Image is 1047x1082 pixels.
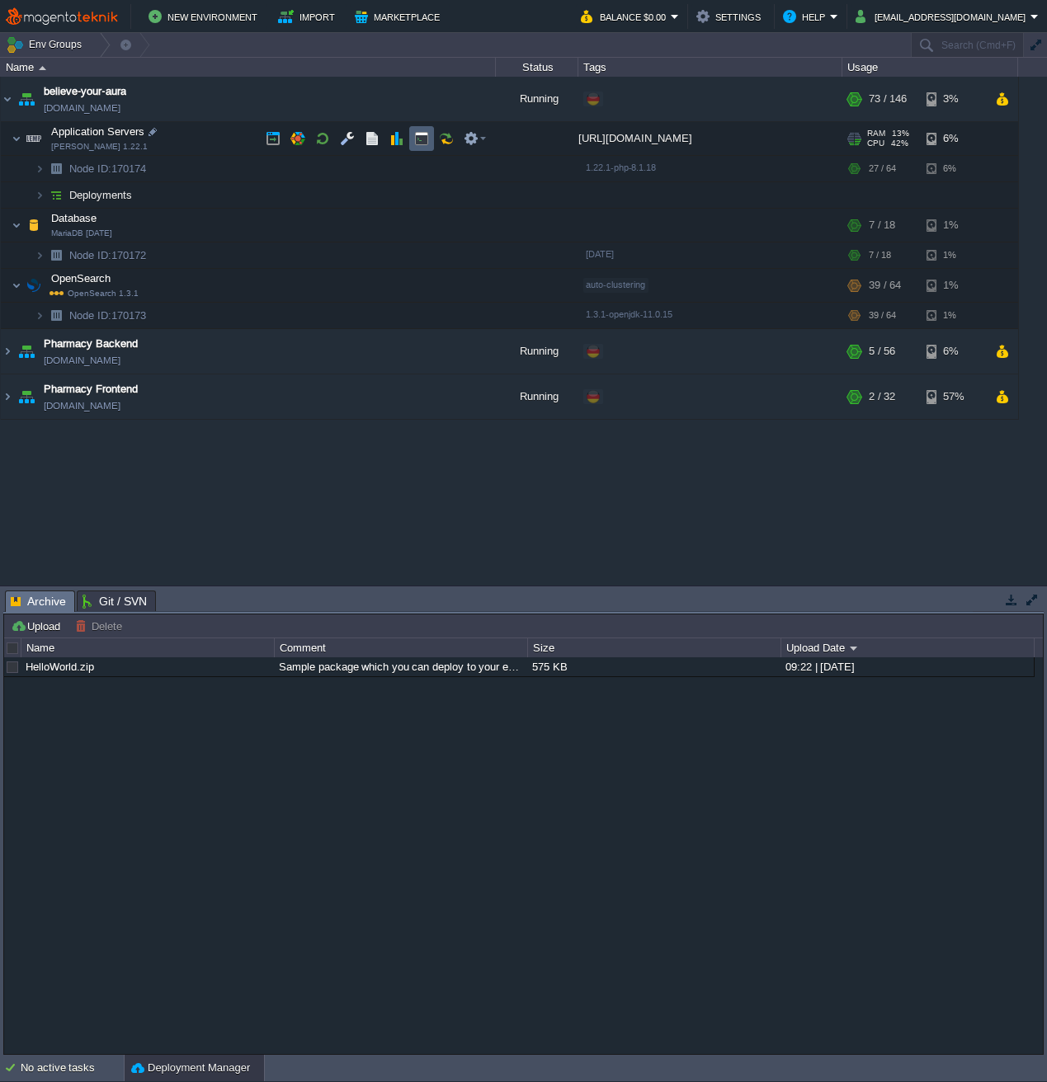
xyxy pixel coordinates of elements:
[892,129,909,139] span: 13%
[869,77,907,121] div: 73 / 146
[69,249,111,261] span: Node ID:
[496,329,578,374] div: Running
[781,657,1033,676] div: 09:22 | [DATE]
[782,638,1034,657] div: Upload Date
[696,7,766,26] button: Settings
[869,329,895,374] div: 5 / 56
[26,661,94,673] a: HelloWorld.zip
[15,329,38,374] img: AMDAwAAAACH5BAEAAAAALAAAAAABAAEAAAICRAEAOw==
[69,162,111,175] span: Node ID:
[869,242,891,268] div: 7 / 18
[50,125,147,138] a: Application Servers[PERSON_NAME] 1.22.1
[21,1055,124,1081] div: No active tasks
[843,58,1017,77] div: Usage
[496,374,578,419] div: Running
[783,7,830,26] button: Help
[68,162,149,176] a: Node ID:170174
[15,77,38,121] img: AMDAwAAAACH5BAEAAAAALAAAAAABAAEAAAICRAEAOw==
[6,7,118,27] img: MagentoTeknik
[68,162,149,176] span: 170174
[44,398,120,414] a: [DOMAIN_NAME]
[275,657,526,676] div: Sample package which you can deploy to your environment. Feel free to delete and upload a package...
[1,374,14,419] img: AMDAwAAAACH5BAEAAAAALAAAAAABAAEAAAICRAEAOw==
[867,129,885,139] span: RAM
[45,303,68,328] img: AMDAwAAAACH5BAEAAAAALAAAAAABAAEAAAICRAEAOw==
[927,374,980,419] div: 57%
[35,156,45,181] img: AMDAwAAAACH5BAEAAAAALAAAAAABAAEAAAICRAEAOw==
[45,182,68,208] img: AMDAwAAAACH5BAEAAAAALAAAAAABAAEAAAICRAEAOw==
[35,242,45,268] img: AMDAwAAAACH5BAEAAAAALAAAAAABAAEAAAICRAEAOw==
[22,122,45,155] img: AMDAwAAAACH5BAEAAAAALAAAAAABAAEAAAICRAEAOw==
[68,248,149,262] span: 170172
[927,242,980,268] div: 1%
[50,212,99,224] a: DatabaseMariaDB [DATE]
[68,308,149,322] span: 170173
[581,7,671,26] button: Balance $0.00
[22,638,274,657] div: Name
[15,374,38,419] img: AMDAwAAAACH5BAEAAAAALAAAAAABAAEAAAICRAEAOw==
[927,329,980,374] div: 6%
[50,125,147,139] span: Application Servers
[578,122,842,155] div: [URL][DOMAIN_NAME]
[867,139,884,148] span: CPU
[83,591,147,611] span: Git / SVN
[1,329,14,374] img: AMDAwAAAACH5BAEAAAAALAAAAAABAAEAAAICRAEAOw==
[12,269,21,302] img: AMDAwAAAACH5BAEAAAAALAAAAAABAAEAAAICRAEAOw==
[869,269,901,302] div: 39 / 64
[586,309,672,319] span: 1.3.1-openjdk-11.0.15
[586,162,656,172] span: 1.22.1-php-8.1.18
[2,58,495,77] div: Name
[586,280,645,289] span: auto-clustering
[11,591,66,612] span: Archive
[278,7,340,26] button: Import
[44,100,120,116] a: [DOMAIN_NAME]
[45,242,68,268] img: AMDAwAAAACH5BAEAAAAALAAAAAABAAEAAAICRAEAOw==
[68,188,134,202] a: Deployments
[12,209,21,242] img: AMDAwAAAACH5BAEAAAAALAAAAAABAAEAAAICRAEAOw==
[45,156,68,181] img: AMDAwAAAACH5BAEAAAAALAAAAAABAAEAAAICRAEAOw==
[51,142,148,152] span: [PERSON_NAME] 1.22.1
[927,156,980,181] div: 6%
[22,209,45,242] img: AMDAwAAAACH5BAEAAAAALAAAAAABAAEAAAICRAEAOw==
[51,228,112,238] span: MariaDB [DATE]
[529,638,781,657] div: Size
[1,77,14,121] img: AMDAwAAAACH5BAEAAAAALAAAAAABAAEAAAICRAEAOw==
[927,303,980,328] div: 1%
[496,77,578,121] div: Running
[856,7,1030,26] button: [EMAIL_ADDRESS][DOMAIN_NAME]
[68,248,149,262] a: Node ID:170172
[528,657,780,676] div: 575 KB
[131,1060,250,1076] button: Deployment Manager
[44,352,120,369] a: [DOMAIN_NAME]
[50,271,113,285] span: OpenSearch
[355,7,445,26] button: Marketplace
[6,33,87,56] button: Env Groups
[50,272,113,285] a: OpenSearchOpenSearch 1.3.1
[44,83,126,100] a: believe-your-aura
[35,303,45,328] img: AMDAwAAAACH5BAEAAAAALAAAAAABAAEAAAICRAEAOw==
[149,7,262,26] button: New Environment
[927,269,980,302] div: 1%
[68,308,149,322] a: Node ID:170173
[39,66,46,70] img: AMDAwAAAACH5BAEAAAAALAAAAAABAAEAAAICRAEAOw==
[927,122,980,155] div: 6%
[44,381,138,398] a: Pharmacy Frontend
[50,289,139,298] span: OpenSearch 1.3.1
[927,209,980,242] div: 1%
[869,156,896,181] div: 27 / 64
[869,303,896,328] div: 39 / 64
[50,211,99,225] span: Database
[44,336,138,352] a: Pharmacy Backend
[579,58,842,77] div: Tags
[586,249,614,259] span: [DATE]
[75,619,127,633] button: Delete
[22,269,45,302] img: AMDAwAAAACH5BAEAAAAALAAAAAABAAEAAAICRAEAOw==
[276,638,527,657] div: Comment
[11,619,65,633] button: Upload
[869,374,895,419] div: 2 / 32
[891,139,908,148] span: 42%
